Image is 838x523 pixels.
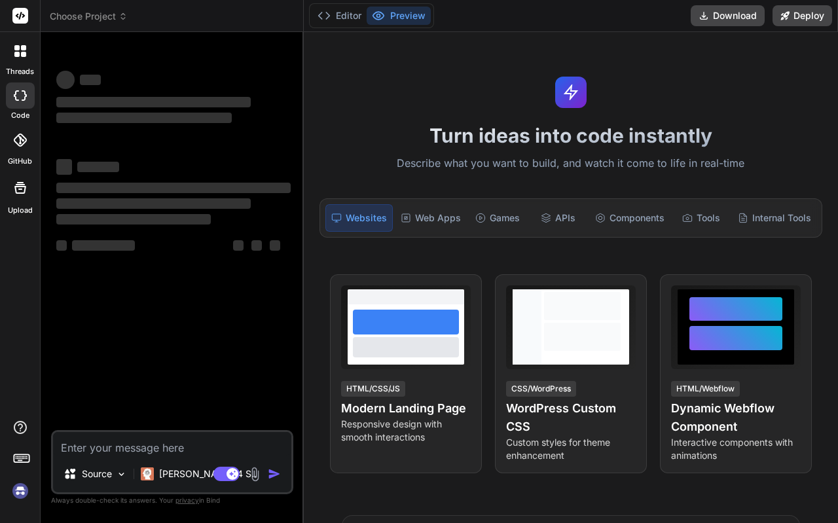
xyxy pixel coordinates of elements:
[506,399,636,436] h4: WordPress Custom CSS
[80,75,101,85] span: ‌
[11,110,29,121] label: code
[671,381,740,397] div: HTML/Webflow
[56,214,211,225] span: ‌
[529,204,587,232] div: APIs
[672,204,730,232] div: Tools
[56,240,67,251] span: ‌
[691,5,765,26] button: Download
[312,124,830,147] h1: Turn ideas into code instantly
[773,5,832,26] button: Deploy
[56,113,232,123] span: ‌
[116,469,127,480] img: Pick Models
[159,467,257,480] p: [PERSON_NAME] 4 S..
[56,71,75,89] span: ‌
[82,467,112,480] p: Source
[56,183,291,193] span: ‌
[251,240,262,251] span: ‌
[733,204,816,232] div: Internal Tools
[671,399,801,436] h4: Dynamic Webflow Component
[56,159,72,175] span: ‌
[51,494,293,507] p: Always double-check its answers. Your in Bind
[506,436,636,462] p: Custom styles for theme enhancement
[395,204,466,232] div: Web Apps
[506,381,576,397] div: CSS/WordPress
[175,496,199,504] span: privacy
[72,240,135,251] span: ‌
[312,7,367,25] button: Editor
[50,10,128,23] span: Choose Project
[56,198,251,209] span: ‌
[6,66,34,77] label: threads
[270,240,280,251] span: ‌
[341,418,471,444] p: Responsive design with smooth interactions
[469,204,526,232] div: Games
[268,467,281,480] img: icon
[671,436,801,462] p: Interactive components with animations
[9,480,31,502] img: signin
[341,381,405,397] div: HTML/CSS/JS
[8,205,33,216] label: Upload
[312,155,830,172] p: Describe what you want to build, and watch it come to life in real-time
[325,204,393,232] div: Websites
[77,162,119,172] span: ‌
[341,399,471,418] h4: Modern Landing Page
[233,240,244,251] span: ‌
[141,467,154,480] img: Claude 4 Sonnet
[247,467,263,482] img: attachment
[56,97,251,107] span: ‌
[590,204,670,232] div: Components
[367,7,431,25] button: Preview
[8,156,32,167] label: GitHub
